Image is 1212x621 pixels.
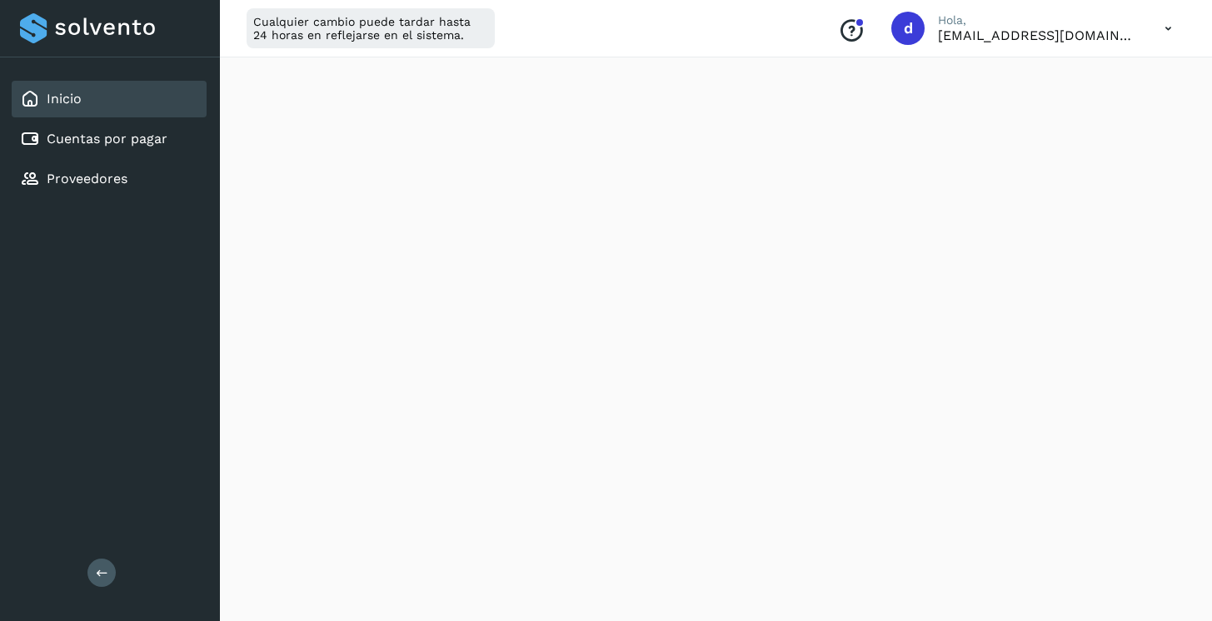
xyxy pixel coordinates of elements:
div: Cuentas por pagar [12,121,207,157]
p: Hola, [938,13,1138,27]
a: Inicio [47,91,82,107]
a: Cuentas por pagar [47,131,167,147]
div: Inicio [12,81,207,117]
div: Proveedores [12,161,207,197]
div: Cualquier cambio puede tardar hasta 24 horas en reflejarse en el sistema. [247,8,495,48]
a: Proveedores [47,171,127,186]
p: diego@cubbo.com [938,27,1138,43]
